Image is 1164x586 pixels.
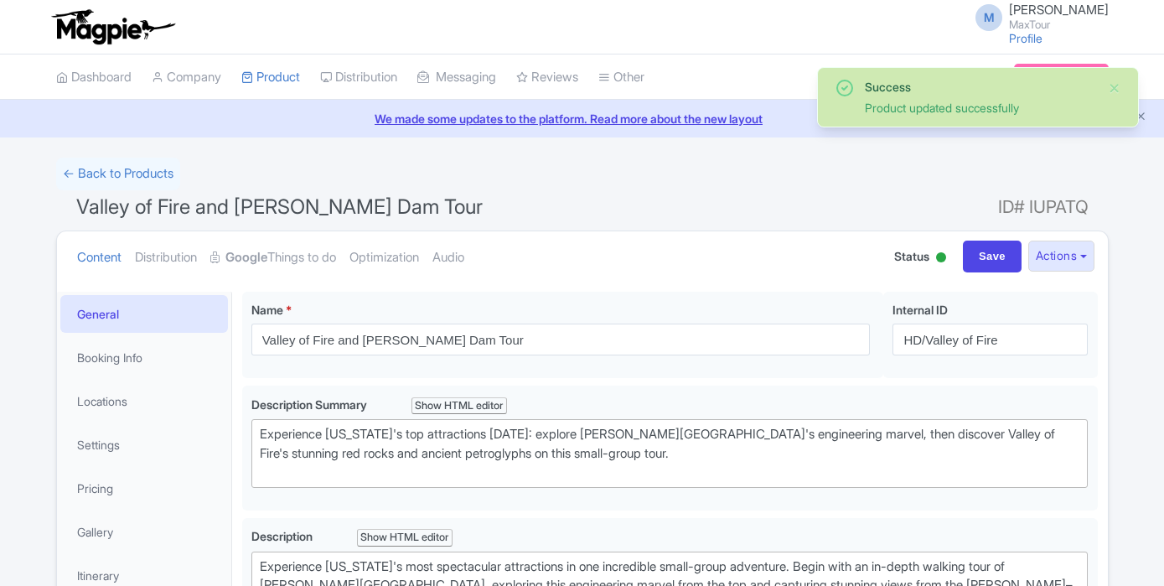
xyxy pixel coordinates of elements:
div: Show HTML editor [357,529,453,547]
a: Messaging [417,54,496,101]
strong: Google [225,248,267,267]
span: Valley of Fire and [PERSON_NAME] Dam Tour [76,194,483,219]
a: Booking Info [60,339,228,376]
button: Close [1108,78,1121,98]
small: MaxTour [1009,19,1109,30]
div: Product updated successfully [865,99,1094,117]
img: logo-ab69f6fb50320c5b225c76a69d11143b.png [48,8,178,45]
a: Company [152,54,221,101]
a: Product [241,54,300,101]
span: M [975,4,1002,31]
span: Description Summary [251,397,370,412]
a: Distribution [135,231,197,284]
a: Content [77,231,122,284]
span: [PERSON_NAME] [1009,2,1109,18]
a: Settings [60,426,228,464]
span: ID# IUPATQ [998,190,1089,224]
input: Save [963,241,1022,272]
span: Internal ID [892,303,948,317]
a: Audio [432,231,464,284]
button: Close announcement [1135,108,1147,127]
a: M [PERSON_NAME] MaxTour [965,3,1109,30]
a: General [60,295,228,333]
div: Success [865,78,1094,96]
span: Description [251,529,315,543]
a: Profile [1009,31,1042,45]
a: ← Back to Products [56,158,180,190]
a: GoogleThings to do [210,231,336,284]
span: Status [894,247,929,265]
a: Pricing [60,469,228,507]
a: Optimization [349,231,419,284]
div: Active [933,246,949,272]
button: Actions [1028,241,1094,272]
a: Distribution [320,54,397,101]
a: Locations [60,382,228,420]
a: Gallery [60,513,228,551]
a: Subscription [1014,64,1108,89]
span: Name [251,303,283,317]
a: Dashboard [56,54,132,101]
a: Other [598,54,644,101]
a: Reviews [516,54,578,101]
a: We made some updates to the platform. Read more about the new layout [10,110,1154,127]
div: Show HTML editor [411,397,508,415]
div: Experience [US_STATE]'s top attractions [DATE]: explore [PERSON_NAME][GEOGRAPHIC_DATA]'s engineer... [260,425,1080,482]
